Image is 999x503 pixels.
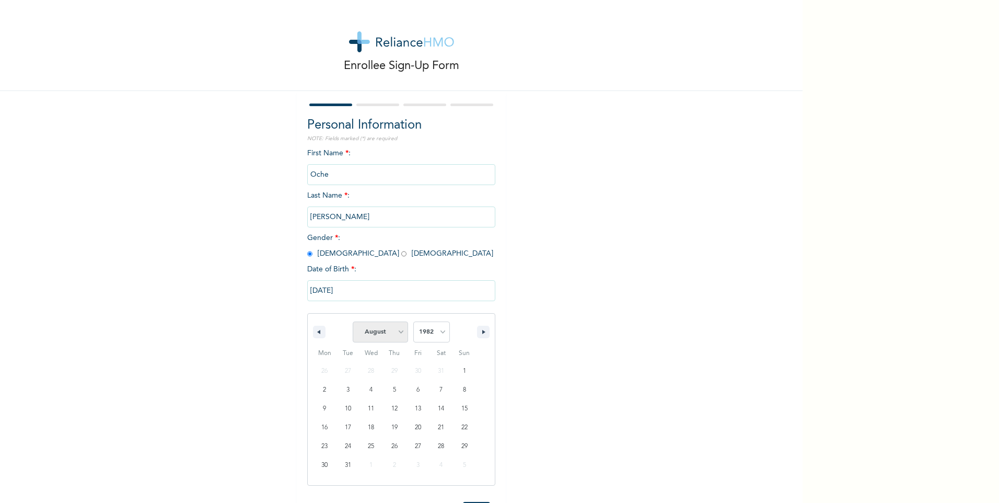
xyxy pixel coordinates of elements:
[463,362,466,381] span: 1
[345,418,351,437] span: 17
[429,345,453,362] span: Sat
[415,437,421,456] span: 27
[307,234,493,257] span: Gender : [DEMOGRAPHIC_DATA] [DEMOGRAPHIC_DATA]
[336,437,360,456] button: 24
[452,345,476,362] span: Sun
[461,399,468,418] span: 15
[345,399,351,418] span: 10
[416,381,420,399] span: 6
[321,456,328,475] span: 30
[307,280,495,301] input: DD-MM-YYYY
[313,456,336,475] button: 30
[463,381,466,399] span: 8
[336,456,360,475] button: 31
[307,135,495,143] p: NOTE: Fields marked (*) are required
[336,345,360,362] span: Tue
[452,437,476,456] button: 29
[391,399,398,418] span: 12
[383,437,406,456] button: 26
[307,116,495,135] h2: Personal Information
[368,399,374,418] span: 11
[439,381,443,399] span: 7
[429,399,453,418] button: 14
[406,345,429,362] span: Fri
[368,418,374,437] span: 18
[438,418,444,437] span: 21
[323,399,326,418] span: 9
[307,207,495,227] input: Enter your last name
[391,437,398,456] span: 26
[383,381,406,399] button: 5
[349,31,454,52] img: logo
[406,399,429,418] button: 13
[321,418,328,437] span: 16
[345,437,351,456] span: 24
[438,399,444,418] span: 14
[461,418,468,437] span: 22
[406,418,429,437] button: 20
[369,381,373,399] span: 4
[429,437,453,456] button: 28
[307,192,495,221] span: Last Name :
[452,418,476,437] button: 22
[359,399,383,418] button: 11
[321,437,328,456] span: 23
[383,418,406,437] button: 19
[461,437,468,456] span: 29
[393,381,396,399] span: 5
[415,399,421,418] span: 13
[336,399,360,418] button: 10
[452,399,476,418] button: 15
[415,418,421,437] span: 20
[368,437,374,456] span: 25
[336,418,360,437] button: 17
[313,381,336,399] button: 2
[383,345,406,362] span: Thu
[391,418,398,437] span: 19
[406,381,429,399] button: 6
[307,164,495,185] input: Enter your first name
[336,381,360,399] button: 3
[438,437,444,456] span: 28
[345,456,351,475] span: 31
[452,362,476,381] button: 1
[359,418,383,437] button: 18
[323,381,326,399] span: 2
[406,437,429,456] button: 27
[429,418,453,437] button: 21
[429,381,453,399] button: 7
[359,345,383,362] span: Wed
[359,437,383,456] button: 25
[307,150,495,178] span: First Name :
[307,264,356,275] span: Date of Birth :
[346,381,350,399] span: 3
[313,345,336,362] span: Mon
[313,399,336,418] button: 9
[313,437,336,456] button: 23
[313,418,336,437] button: 16
[452,381,476,399] button: 8
[359,381,383,399] button: 4
[383,399,406,418] button: 12
[344,58,459,75] p: Enrollee Sign-Up Form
